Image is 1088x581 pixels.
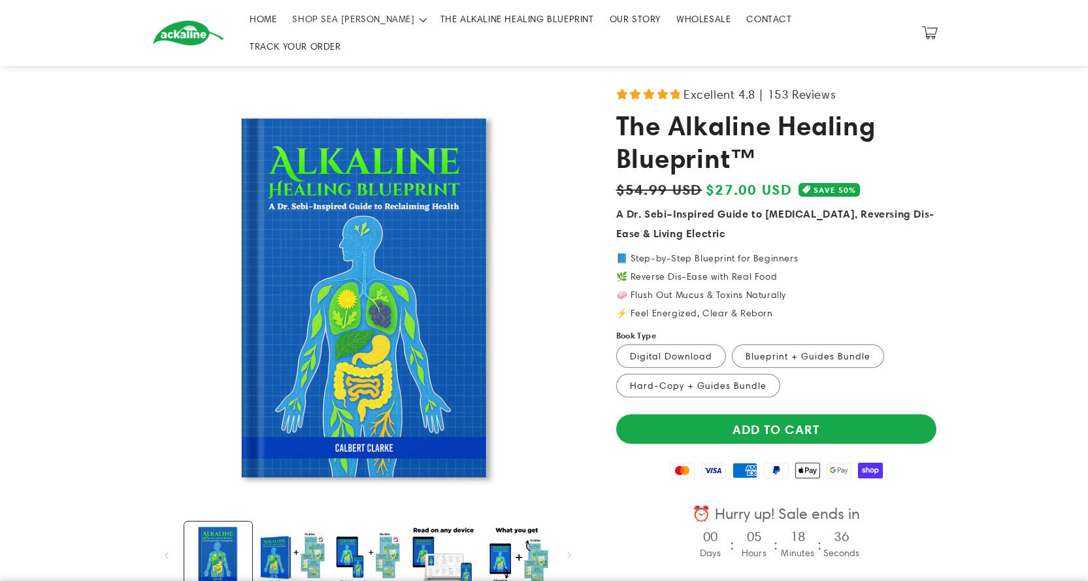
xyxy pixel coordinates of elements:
span: HOME [250,13,276,25]
div: Minutes [781,544,814,563]
div: : [774,532,778,560]
span: Excellent 4.8 | 153 Reviews [684,84,836,105]
span: $27.00 USD [706,178,792,201]
a: OUR STORY [602,5,668,33]
p: 📘 Step-by-Step Blueprint for Beginners 🌿 Reverse Dis-Ease with Real Food 🧼 Flush Out Mucus & Toxi... [616,254,936,318]
label: Hard-Copy + Guides Bundle [616,374,780,397]
div: ⏰ Hurry up! Sale ends in [660,505,892,524]
h4: 00 [703,529,717,544]
a: THE ALKALINE HEALING BLUEPRINT [433,5,602,33]
s: $54.99 USD [616,178,702,200]
label: Blueprint + Guides Bundle [732,344,884,368]
span: CONTACT [746,13,791,25]
div: Hours [742,544,767,563]
a: CONTACT [738,5,799,33]
a: WHOLESALE [668,5,738,33]
label: Digital Download [616,344,726,368]
h4: 36 [834,529,849,544]
img: Ackaline [152,20,224,46]
span: SAVE 50% [814,183,856,197]
button: Slide right [555,541,584,570]
div: : [817,532,822,560]
strong: A Dr. Sebi–Inspired Guide to [MEDICAL_DATA], Reversing Dis-Ease & Living Electric [616,207,934,240]
button: Add to cart [616,414,936,444]
span: SHOP SEA [PERSON_NAME] [292,13,414,25]
a: HOME [242,5,284,33]
h4: 05 [747,529,761,544]
div: : [730,532,734,560]
h1: The Alkaline Healing Blueprint™ [616,109,936,175]
label: Book Type [616,329,657,342]
span: OUR STORY [610,13,661,25]
span: THE ALKALINE HEALING BLUEPRINT [440,13,594,25]
a: TRACK YOUR ORDER [242,33,349,60]
summary: SHOP SEA [PERSON_NAME] [284,5,432,33]
div: Seconds [823,544,860,563]
button: Slide left [152,541,181,570]
span: TRACK YOUR ORDER [250,41,341,52]
div: Days [700,544,721,563]
h4: 18 [791,529,805,544]
span: WHOLESALE [676,13,731,25]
